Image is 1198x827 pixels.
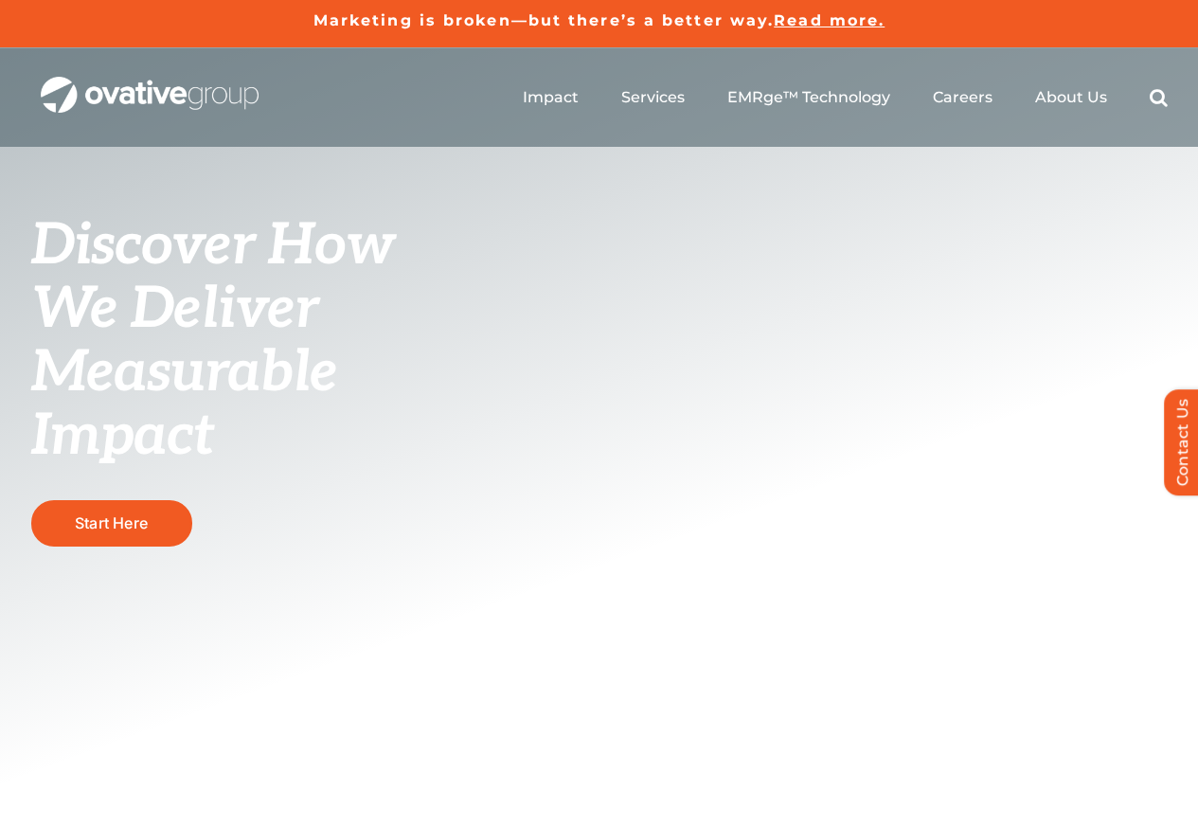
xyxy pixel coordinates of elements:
[313,11,775,29] a: Marketing is broken—but there’s a better way.
[31,500,192,547] a: Start Here
[41,75,259,93] a: OG_Full_horizontal_WHT
[774,11,885,29] a: Read more.
[75,513,148,532] span: Start Here
[31,276,338,471] span: We Deliver Measurable Impact
[1150,88,1168,107] a: Search
[31,212,395,280] span: Discover How
[621,88,685,107] a: Services
[727,88,890,107] a: EMRge™ Technology
[523,67,1168,128] nav: Menu
[523,88,579,107] a: Impact
[933,88,992,107] a: Careers
[1035,88,1107,107] a: About Us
